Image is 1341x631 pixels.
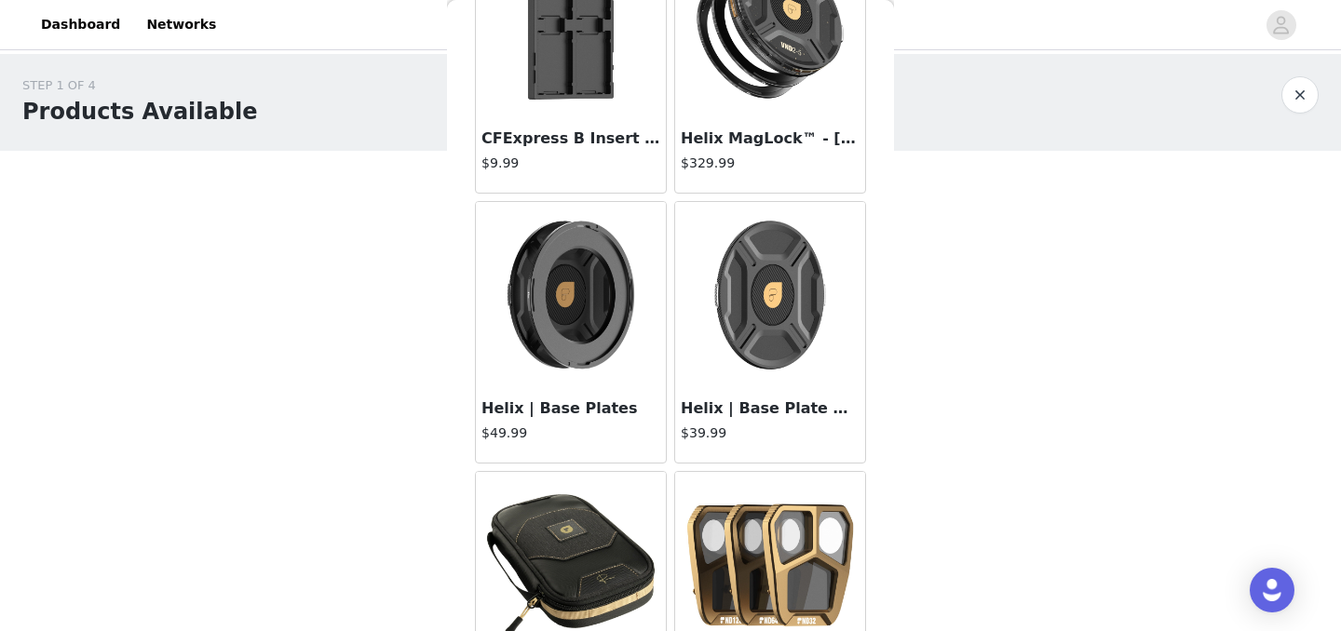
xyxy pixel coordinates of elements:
h4: $49.99 [481,423,660,443]
div: STEP 1 OF 4 [22,76,257,95]
div: Open Intercom Messenger [1250,568,1294,612]
img: Helix | Base Plates [478,202,664,388]
a: Dashboard [30,4,131,46]
h3: CFExpress B Insert Tray - Slate II [481,128,660,150]
h3: Helix | Base Plates [481,397,660,420]
h4: $329.99 [681,154,860,173]
h3: Helix MagLock™ - [PERSON_NAME] [681,128,860,150]
h4: $9.99 [481,154,660,173]
h1: Products Available [22,95,257,128]
h4: $39.99 [681,423,860,443]
div: avatar [1272,10,1290,40]
img: Helix | Base Plate Defender [677,202,863,388]
a: Networks [135,4,227,46]
h3: Helix | Base Plate Defender [681,397,860,420]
